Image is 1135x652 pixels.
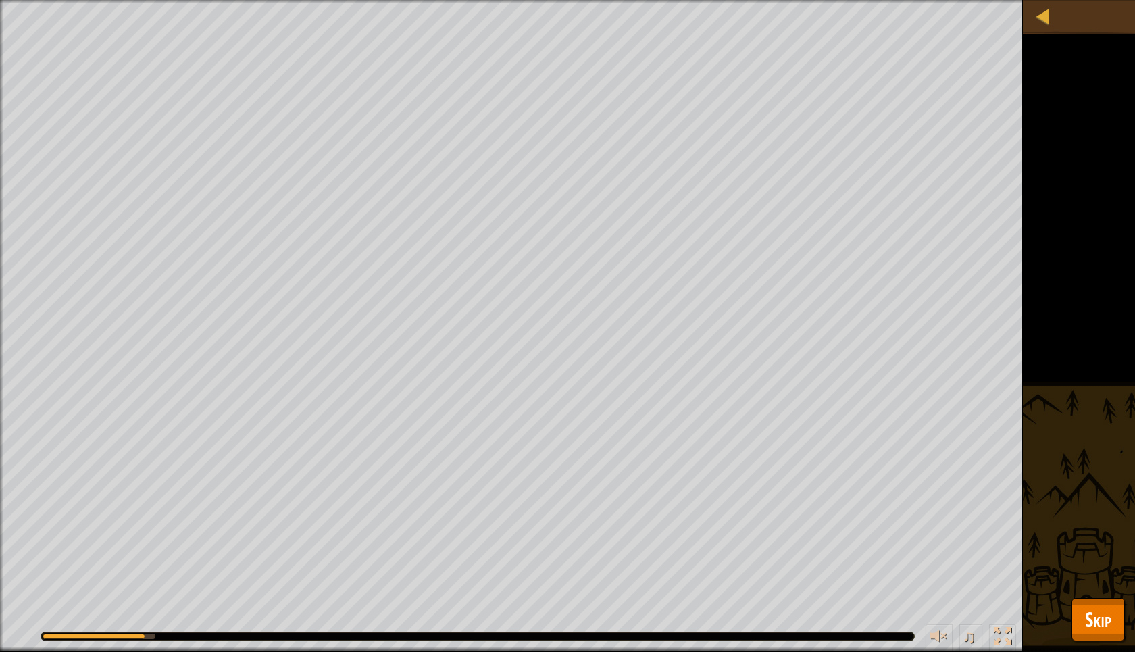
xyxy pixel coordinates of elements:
[1071,598,1125,641] button: Skip
[962,626,976,647] span: ♫
[959,624,982,652] button: ♫
[1085,605,1111,633] span: Skip
[989,624,1016,652] button: Toggle fullscreen
[926,624,953,652] button: Adjust volume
